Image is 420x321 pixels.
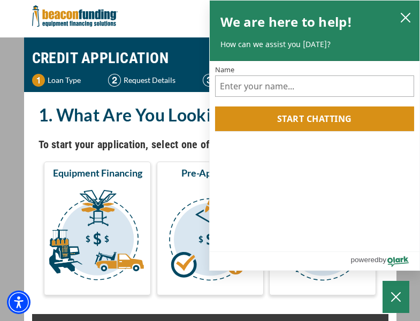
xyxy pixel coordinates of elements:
[350,252,419,270] a: Powered by Olark
[159,184,262,291] img: Pre-Approval
[220,11,353,33] h2: We are here to help!
[108,74,121,87] img: Step 2
[397,10,414,25] button: close chatbox
[48,74,81,87] p: Loan Type
[32,43,388,74] h1: CREDIT APPLICATION
[181,166,239,179] span: Pre-Approval
[44,162,151,295] button: Equipment Financing
[32,74,45,87] img: Step 1
[203,74,216,87] img: Step 3
[39,103,382,127] h2: 1. What Are You Looking For?
[7,291,30,314] div: Accessibility Menu
[383,281,409,313] button: Close Chatbox
[124,74,175,87] p: Request Details
[215,75,415,97] input: Name
[215,106,415,131] button: Start chatting
[46,184,149,291] img: Equipment Financing
[53,166,142,179] span: Equipment Financing
[39,135,382,154] h4: To start your application, select one of the three options below.
[157,162,264,295] button: Pre-Approval
[379,253,386,266] span: by
[220,39,409,50] p: How can we assist you [DATE]?
[350,253,378,266] span: powered
[215,66,415,73] label: Name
